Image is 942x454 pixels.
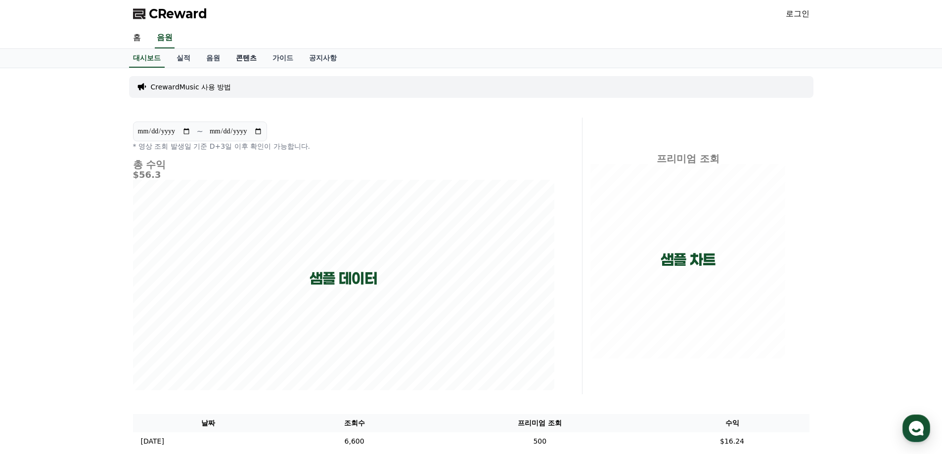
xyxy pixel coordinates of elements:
[198,49,228,68] a: 음원
[128,313,190,338] a: 설정
[133,6,207,22] a: CReward
[31,328,37,336] span: 홈
[655,432,809,451] td: $16.24
[169,49,198,68] a: 실적
[228,49,265,68] a: 콘텐츠
[197,125,203,137] p: ~
[425,414,655,432] th: 프리미엄 조회
[3,313,65,338] a: 홈
[310,270,377,288] p: 샘플 데이터
[301,49,345,68] a: 공지사항
[661,251,716,269] p: 샘플 차트
[129,49,165,68] a: 대시보드
[133,159,554,170] h4: 총 수익
[151,82,231,92] a: CrewardMusic 사용 방법
[133,141,554,151] p: * 영상 조회 발생일 기준 D+3일 이후 확인이 가능합니다.
[284,432,425,451] td: 6,600
[149,6,207,22] span: CReward
[786,8,809,20] a: 로그인
[125,28,149,48] a: 홈
[655,414,809,432] th: 수익
[133,414,284,432] th: 날짜
[153,328,165,336] span: 설정
[141,436,164,447] p: [DATE]
[265,49,301,68] a: 가이드
[133,170,554,180] h5: $56.3
[284,414,425,432] th: 조회수
[90,329,102,336] span: 대화
[65,313,128,338] a: 대화
[590,153,786,164] h4: 프리미엄 조회
[425,432,655,451] td: 500
[155,28,175,48] a: 음원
